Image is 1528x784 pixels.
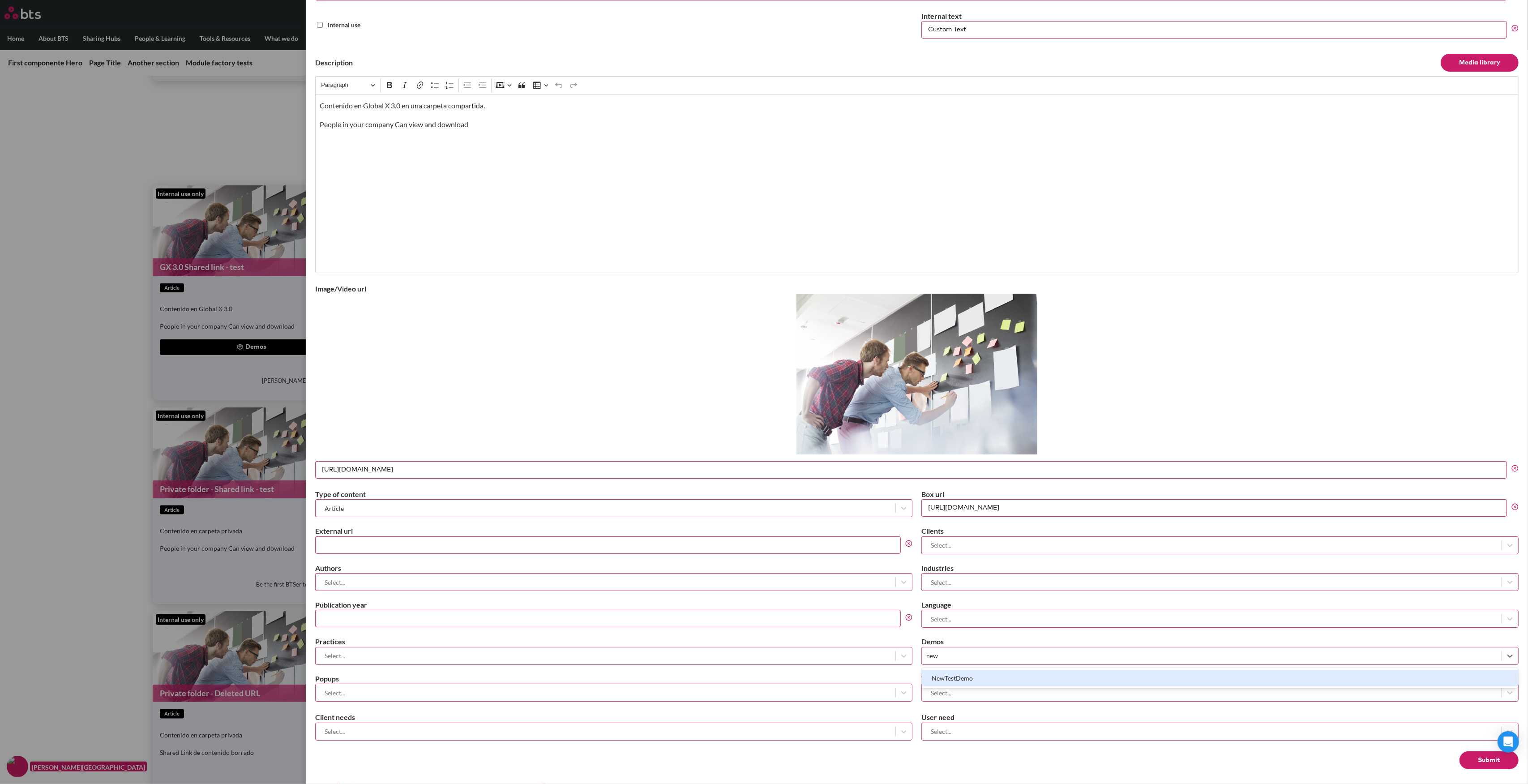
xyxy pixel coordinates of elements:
[921,600,1519,610] label: Language
[1441,54,1519,72] button: Media library
[1460,751,1519,769] button: Submit
[317,78,379,92] button: Paragraph
[321,80,368,90] span: Paragraph
[320,120,1514,129] p: People in your company Can view and download
[796,294,1037,454] img: Preview
[921,712,1519,722] label: User need
[315,712,912,722] label: Client needs
[1498,731,1519,753] div: Open Intercom Messenger
[315,76,1519,94] div: Editor toolbar
[315,58,353,68] label: Description
[921,526,1519,536] label: Clients
[315,489,912,499] label: Type of content
[315,284,1519,294] label: Image/Video url
[315,674,912,684] label: Popups
[315,563,912,573] label: Authors
[921,499,1507,517] input: https://bts.box.com/...
[315,94,1519,273] div: Editor editing area: main
[328,21,360,30] label: Internal use
[921,563,1519,573] label: Industries
[315,637,912,647] label: Practices
[921,489,1519,499] label: Box url
[315,600,912,610] label: Publication year
[922,670,1518,686] div: NewTestDemo
[320,101,1514,111] p: Contenido en Global X 3.0 en una carpeta compartida.
[921,11,1519,21] label: Internal text
[315,526,912,536] label: External url
[921,674,1519,684] label: Tags
[921,637,1519,647] label: Demos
